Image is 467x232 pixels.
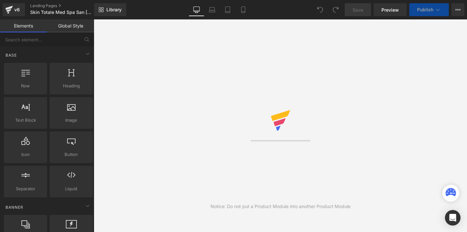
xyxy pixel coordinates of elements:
[47,19,94,32] a: Global Style
[52,185,91,192] span: Liquid
[52,83,91,89] span: Heading
[106,7,122,13] span: Library
[5,204,24,210] span: Banner
[3,3,25,16] a: v6
[417,7,433,12] span: Publish
[5,52,18,58] span: Base
[52,117,91,124] span: Image
[13,6,21,14] div: v6
[445,210,461,226] div: Open Intercom Messenger
[314,3,327,16] button: Undo
[6,151,45,158] span: Icon
[409,3,449,16] button: Publish
[6,185,45,192] span: Separator
[30,3,105,8] a: Landing Pages
[204,3,220,16] a: Laptop
[353,6,363,13] span: Save
[451,3,464,16] button: More
[210,203,351,210] div: Notice: Do not put a Product Module into another Product Module
[6,83,45,89] span: Row
[52,151,91,158] span: Button
[30,10,92,15] span: Skin Totale Med Spa San [PERSON_NAME] Natural Facelift $59.95
[189,3,204,16] a: Desktop
[94,3,126,16] a: New Library
[374,3,407,16] a: Preview
[381,6,399,13] span: Preview
[6,117,45,124] span: Text Block
[235,3,251,16] a: Mobile
[220,3,235,16] a: Tablet
[329,3,342,16] button: Redo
